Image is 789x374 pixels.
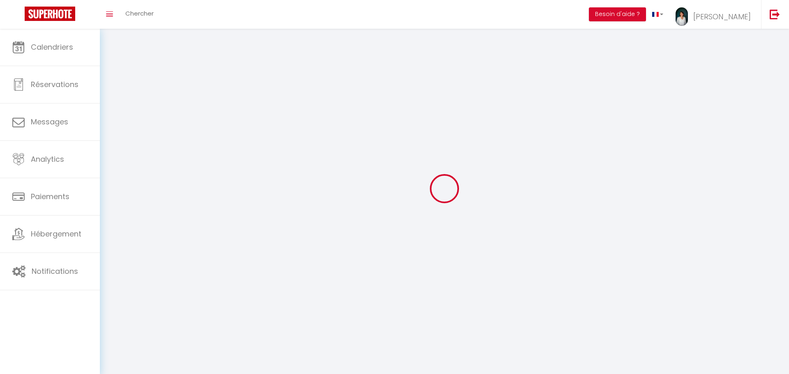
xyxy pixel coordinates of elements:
span: Calendriers [31,42,73,52]
span: Chercher [125,9,154,18]
span: Notifications [32,266,78,276]
span: [PERSON_NAME] [693,11,751,22]
img: logout [770,9,780,19]
button: Besoin d'aide ? [589,7,646,21]
span: Messages [31,117,68,127]
img: ... [676,7,688,26]
span: Analytics [31,154,64,164]
span: Réservations [31,79,78,89]
img: Super Booking [25,7,75,21]
span: Paiements [31,191,69,202]
button: Ouvrir le widget de chat LiveChat [7,3,31,28]
span: Hébergement [31,229,81,239]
